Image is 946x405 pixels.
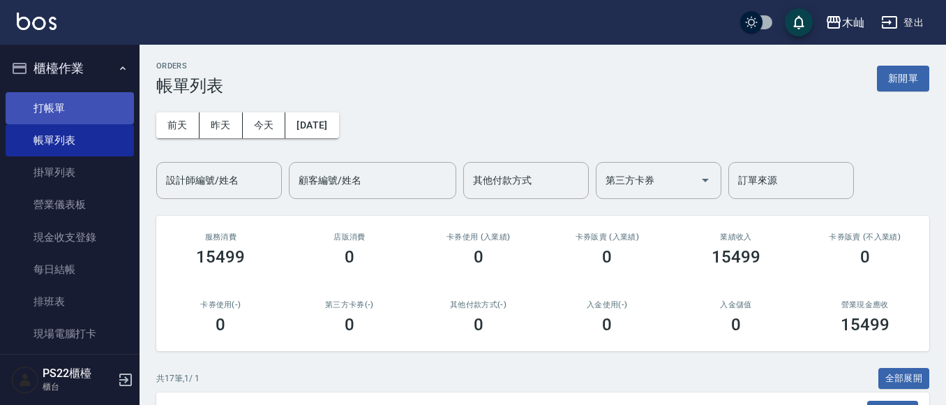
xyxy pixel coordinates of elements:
[6,156,134,189] a: 掛單列表
[878,368,930,390] button: 全部展開
[6,221,134,253] a: 現金收支登錄
[842,14,864,31] div: 木屾
[474,315,483,334] h3: 0
[877,66,929,91] button: 新開單
[602,315,612,334] h3: 0
[243,112,286,138] button: 今天
[17,13,57,30] img: Logo
[430,300,526,309] h2: 其他付款方式(-)
[6,318,134,350] a: 現場電腦打卡
[6,124,134,156] a: 帳單列表
[302,300,398,309] h2: 第三方卡券(-)
[6,253,134,286] a: 每日結帳
[820,8,870,37] button: 木屾
[156,112,200,138] button: 前天
[156,76,223,96] h3: 帳單列表
[302,233,398,242] h2: 店販消費
[602,247,612,267] h3: 0
[876,10,929,36] button: 登出
[474,247,483,267] h3: 0
[6,50,134,87] button: 櫃檯作業
[345,315,354,334] h3: 0
[689,233,784,242] h2: 業績收入
[173,233,269,242] h3: 服務消費
[156,61,223,71] h2: ORDERS
[6,92,134,124] a: 打帳單
[43,381,114,393] p: 櫃台
[560,233,655,242] h2: 卡券販賣 (入業績)
[173,300,269,309] h2: 卡券使用(-)
[43,367,114,381] h5: PS22櫃檯
[694,169,716,191] button: Open
[817,233,913,242] h2: 卡券販賣 (不入業績)
[785,8,813,36] button: save
[216,315,225,334] h3: 0
[196,247,245,267] h3: 15499
[817,300,913,309] h2: 營業現金應收
[877,71,929,84] a: 新開單
[712,247,760,267] h3: 15499
[731,315,741,334] h3: 0
[560,300,655,309] h2: 入金使用(-)
[156,372,200,385] p: 共 17 筆, 1 / 1
[345,247,354,267] h3: 0
[285,112,338,138] button: [DATE]
[860,247,870,267] h3: 0
[430,233,526,242] h2: 卡券使用 (入業績)
[6,189,134,221] a: 營業儀表板
[11,366,39,394] img: Person
[689,300,784,309] h2: 入金儲值
[200,112,243,138] button: 昨天
[6,286,134,318] a: 排班表
[841,315,889,334] h3: 15499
